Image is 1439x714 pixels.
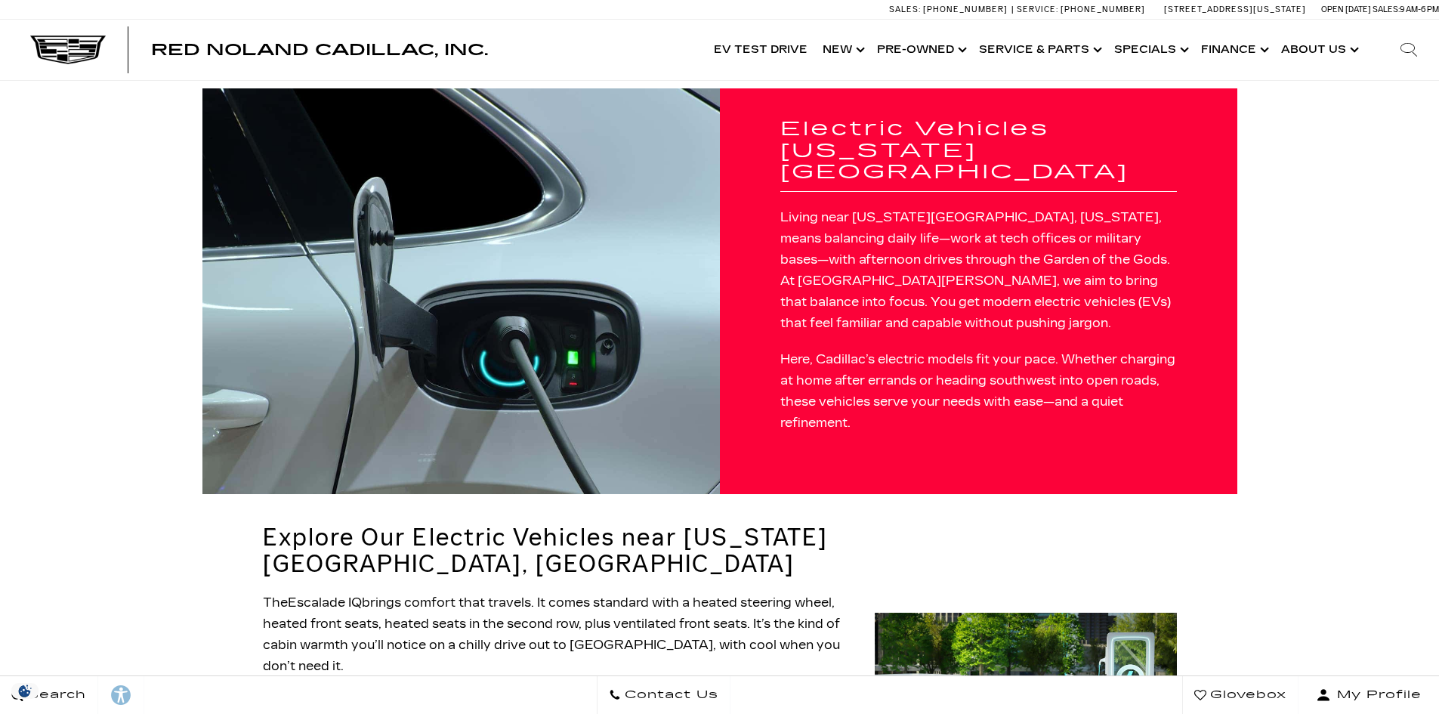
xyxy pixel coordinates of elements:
a: Glovebox [1182,676,1298,714]
img: Opt-Out Icon [8,683,42,699]
a: New [815,20,869,80]
section: Click to Open Cookie Consent Modal [8,683,42,699]
a: Service: [PHONE_NUMBER] [1011,5,1149,14]
span: Red Noland Cadillac, Inc. [151,41,488,59]
span: Search [23,685,86,706]
a: Pre-Owned [869,20,971,80]
button: Open user profile menu [1298,676,1439,714]
a: [STREET_ADDRESS][US_STATE] [1164,5,1306,14]
span: Contact Us [621,685,718,706]
a: Service & Parts [971,20,1107,80]
a: Escalade IQ [288,595,362,610]
a: Specials [1107,20,1194,80]
p: Here, Cadillac’s electric models fit your pace. Whether charging at home after errands or heading... [780,349,1177,434]
span: My Profile [1331,685,1422,706]
a: Contact Us [597,676,730,714]
span: Sales: [889,5,921,14]
h1: Electric Vehicles [US_STATE][GEOGRAPHIC_DATA] [780,119,1177,184]
span: [PHONE_NUMBER] [1061,5,1145,14]
p: Living near [US_STATE][GEOGRAPHIC_DATA], [US_STATE], means balancing daily life—work at tech offi... [780,207,1177,334]
span: Glovebox [1206,685,1286,706]
a: About Us [1274,20,1363,80]
span: Service: [1017,5,1058,14]
h2: Explore Our Electric Vehicles near [US_STATE][GEOGRAPHIC_DATA], [GEOGRAPHIC_DATA] [263,524,856,577]
img: Electric Vehicles Colorado Springs [202,88,720,494]
a: Sales: [PHONE_NUMBER] [889,5,1011,14]
span: Sales: [1373,5,1400,14]
a: EV Test Drive [706,20,815,80]
a: Red Noland Cadillac, Inc. [151,42,488,57]
p: The brings comfort that travels. It comes standard with a heated steering wheel, heated front sea... [263,592,856,677]
img: Cadillac Dark Logo with Cadillac White Text [30,36,106,64]
span: Open [DATE] [1321,5,1371,14]
span: [PHONE_NUMBER] [923,5,1008,14]
span: 9 AM-6 PM [1400,5,1439,14]
a: Finance [1194,20,1274,80]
